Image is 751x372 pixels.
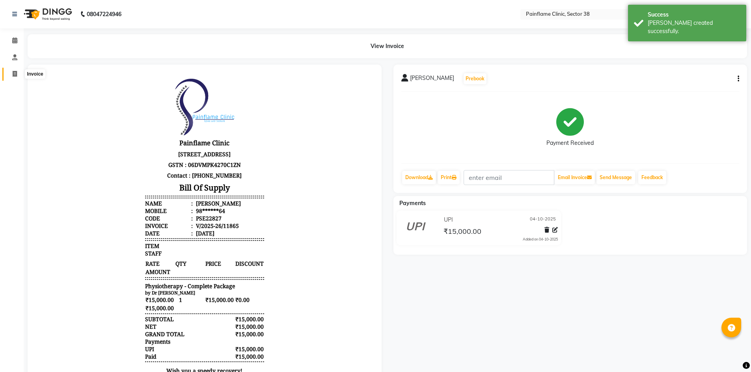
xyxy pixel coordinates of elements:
span: ITEM [110,170,124,177]
span: QTY [140,187,169,195]
span: UPI [444,216,453,224]
div: View Invoice [28,34,747,58]
div: Payment Received [546,139,594,147]
a: Download [402,171,436,184]
span: 1 [140,223,169,231]
p: Contact : [PHONE_NUMBER] [110,98,229,108]
span: 04-10-2025 [530,216,556,224]
div: ₹15,000.00 [199,273,229,280]
input: enter email [464,170,554,185]
div: Paid [110,280,121,288]
div: Mobile [110,135,157,142]
span: ₹15,000.00 [110,223,139,231]
p: [STREET_ADDRESS] [110,76,229,87]
span: ₹15,000.00 [444,227,481,238]
div: ₹15,000.00 [199,250,229,258]
div: [DATE] [159,157,179,165]
b: 08047224946 [87,3,121,25]
div: Payments [110,265,135,273]
div: Name [110,127,157,135]
div: V/2025-26/11865 [159,150,203,157]
div: [PERSON_NAME] [159,127,205,135]
span: : [156,135,157,142]
span: [PERSON_NAME] [153,302,198,309]
img: logo [20,3,74,25]
div: Generated By : at [DATE] [110,302,229,309]
a: Feedback [638,171,666,184]
button: Prebook [464,73,486,84]
div: Added on 04-10-2025 [523,237,558,242]
span: ₹15,000.00 [110,231,139,240]
div: Success [648,11,740,19]
span: STAFF [110,177,126,185]
div: ₹15,000.00 [199,280,229,288]
span: ₹0.00 [199,223,229,231]
div: NET [110,250,121,258]
span: : [156,157,157,165]
span: Physiotherapy - Complete Package [110,210,199,217]
span: ₹15,000.00 [170,223,199,231]
span: RATE [110,187,139,195]
div: Code [110,142,157,150]
span: PRICE [170,187,199,195]
img: file_1676965313975.png [140,6,199,63]
div: ₹15,000.00 [199,243,229,250]
div: Invoice [110,150,157,157]
button: Send Message [596,171,635,184]
h3: Bill Of Supply [110,108,229,122]
span: : [156,150,157,157]
span: : [156,127,157,135]
div: GRAND TOTAL [110,258,149,265]
div: SUBTOTAL [110,243,138,250]
div: Date [110,157,157,165]
div: Invoice [25,69,45,79]
p: Wish you a speedy recovery! [110,294,229,302]
h3: Painflame Clinic [110,65,229,76]
a: Print [438,171,460,184]
small: by Dr [PERSON_NAME] [110,217,160,223]
div: ₹15,000.00 [199,258,229,265]
span: DISCOUNT [199,187,229,195]
span: : [156,142,157,150]
p: GSTN : 06DVMPK4270C1ZN [110,87,229,98]
button: Email Invoice [555,171,595,184]
div: Bill created successfully. [648,19,740,35]
div: PSE22827 [159,142,186,150]
span: Payments [399,200,426,207]
span: [PERSON_NAME] [410,74,454,85]
span: UPI [110,273,119,280]
span: AMOUNT [110,195,139,204]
